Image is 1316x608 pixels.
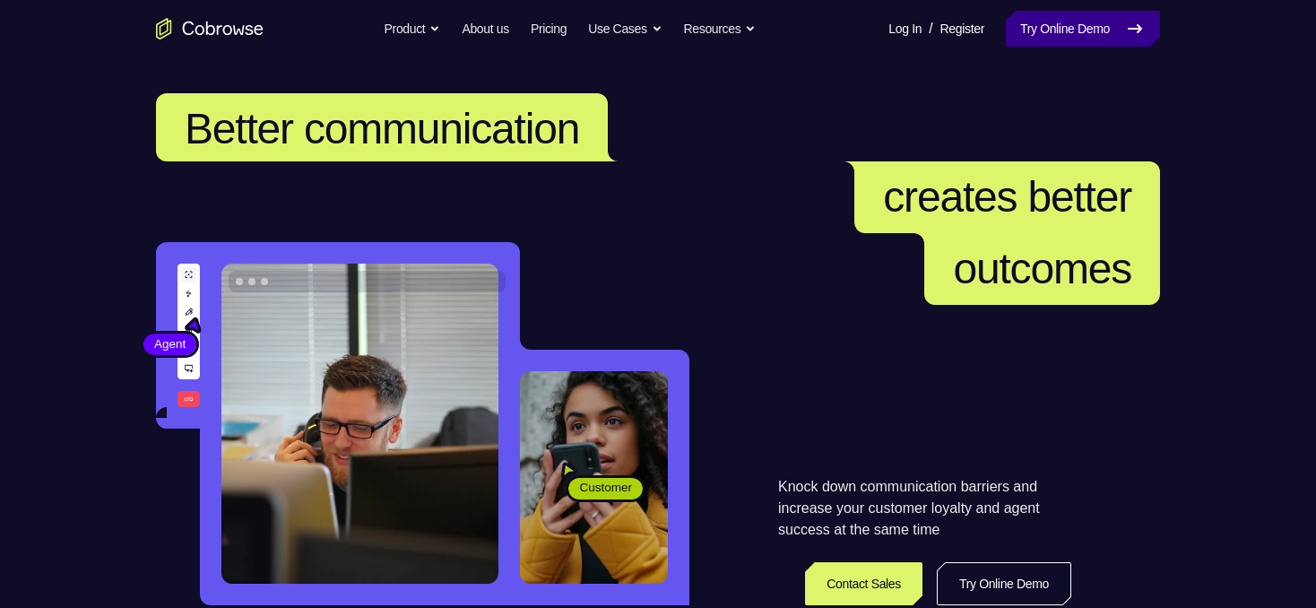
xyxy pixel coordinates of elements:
[937,562,1071,605] a: Try Online Demo
[940,11,984,47] a: Register
[888,11,922,47] a: Log In
[805,562,922,605] a: Contact Sales
[156,18,264,39] a: Go to the home page
[385,11,441,47] button: Product
[953,245,1131,292] span: outcomes
[684,11,757,47] button: Resources
[883,173,1131,221] span: creates better
[185,105,579,152] span: Better communication
[531,11,567,47] a: Pricing
[778,476,1071,541] p: Knock down communication barriers and increase your customer loyalty and agent success at the sam...
[462,11,508,47] a: About us
[177,264,200,407] img: A series of tools used in co-browsing sessions
[588,11,662,47] button: Use Cases
[1006,11,1160,47] a: Try Online Demo
[520,371,668,584] img: A customer holding their phone
[929,18,932,39] span: /
[221,264,498,584] img: A customer support agent talking on the phone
